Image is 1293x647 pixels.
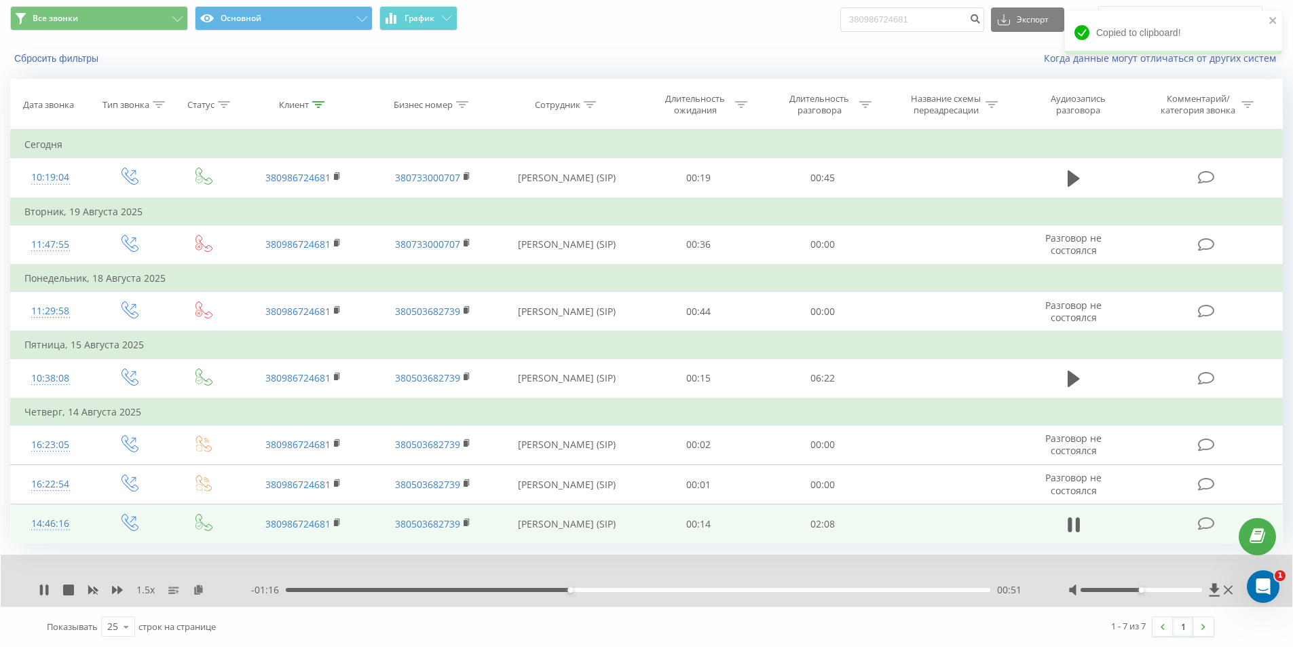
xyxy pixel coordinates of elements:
[498,465,637,504] td: [PERSON_NAME] (SIP)
[1065,11,1282,54] div: Copied to clipboard!
[23,99,74,111] div: Дата звонка
[498,358,637,399] td: [PERSON_NAME] (SIP)
[24,232,77,258] div: 11:47:55
[11,131,1283,158] td: Сегодня
[11,399,1283,426] td: Четверг, 14 Августа 2025
[195,6,373,31] button: Основной
[535,99,580,111] div: Сотрудник
[498,425,637,464] td: [PERSON_NAME] (SIP)
[1247,570,1279,603] iframe: Intercom live chat
[24,432,77,458] div: 16:23:05
[761,465,885,504] td: 00:00
[265,238,331,251] a: 380986724681
[395,171,460,184] a: 380733000707
[265,478,331,491] a: 380986724681
[405,14,434,23] span: График
[265,171,331,184] a: 380986724681
[637,425,761,464] td: 00:02
[251,583,286,597] span: - 01:16
[395,238,460,251] a: 380733000707
[187,99,214,111] div: Статус
[783,93,856,116] div: Длительность разговора
[24,471,77,498] div: 16:22:54
[1044,52,1283,64] a: Когда данные могут отличаться от других систем
[102,99,149,111] div: Тип звонка
[395,478,460,491] a: 380503682739
[498,158,637,198] td: [PERSON_NAME] (SIP)
[1269,15,1278,28] button: close
[1138,587,1144,593] div: Accessibility label
[761,158,885,198] td: 00:45
[498,292,637,332] td: [PERSON_NAME] (SIP)
[761,425,885,464] td: 00:00
[265,305,331,318] a: 380986724681
[761,292,885,332] td: 00:00
[265,438,331,451] a: 380986724681
[1045,432,1102,457] span: Разговор не состоялся
[265,371,331,384] a: 380986724681
[637,504,761,544] td: 00:14
[637,358,761,399] td: 00:15
[395,371,460,384] a: 380503682739
[1045,299,1102,324] span: Разговор не состоялся
[637,225,761,265] td: 00:36
[637,158,761,198] td: 00:19
[394,99,453,111] div: Бизнес номер
[107,620,118,633] div: 25
[138,621,216,633] span: строк на странице
[11,265,1283,292] td: Понедельник, 18 Августа 2025
[24,511,77,537] div: 14:46:16
[11,331,1283,358] td: Пятница, 15 Августа 2025
[1045,232,1102,257] span: Разговор не состоялся
[395,438,460,451] a: 380503682739
[1045,471,1102,496] span: Разговор не состоялся
[991,7,1064,32] button: Экспорт
[379,6,457,31] button: График
[637,465,761,504] td: 00:01
[47,621,98,633] span: Показывать
[33,13,78,24] span: Все звонки
[136,583,155,597] span: 1.5 x
[1275,570,1286,581] span: 1
[279,99,309,111] div: Клиент
[498,225,637,265] td: [PERSON_NAME] (SIP)
[761,225,885,265] td: 00:00
[395,517,460,530] a: 380503682739
[395,305,460,318] a: 380503682739
[10,6,188,31] button: Все звонки
[997,583,1022,597] span: 00:51
[637,292,761,332] td: 00:44
[1034,93,1122,116] div: Аудиозапись разговора
[10,52,105,64] button: Сбросить фильтры
[1111,619,1146,633] div: 1 - 7 из 7
[761,358,885,399] td: 06:22
[1173,617,1193,636] a: 1
[568,587,574,593] div: Accessibility label
[24,164,77,191] div: 10:19:04
[910,93,982,116] div: Название схемы переадресации
[24,365,77,392] div: 10:38:08
[11,198,1283,225] td: Вторник, 19 Августа 2025
[265,517,331,530] a: 380986724681
[498,504,637,544] td: [PERSON_NAME] (SIP)
[761,504,885,544] td: 02:08
[1159,93,1238,116] div: Комментарий/категория звонка
[659,93,732,116] div: Длительность ожидания
[840,7,984,32] input: Поиск по номеру
[24,298,77,325] div: 11:29:58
